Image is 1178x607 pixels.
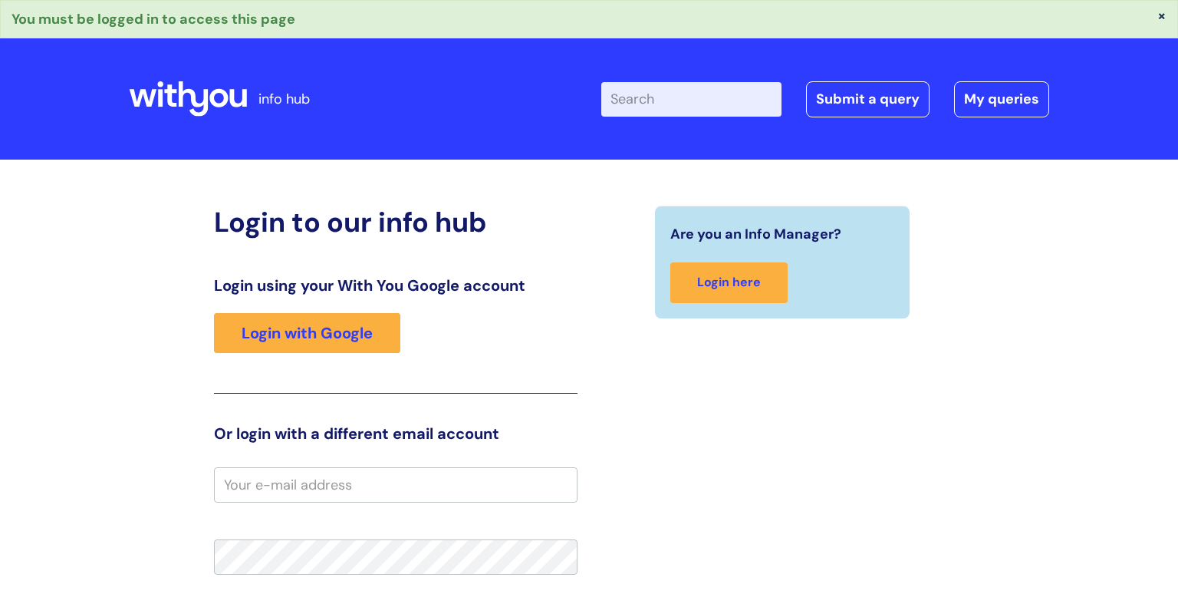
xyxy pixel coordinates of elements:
p: info hub [258,87,310,111]
span: Are you an Info Manager? [670,222,841,246]
button: × [1157,8,1166,22]
a: My queries [954,81,1049,117]
a: Submit a query [806,81,930,117]
a: Login with Google [214,313,400,353]
input: Search [601,82,781,116]
h3: Or login with a different email account [214,424,577,443]
input: Your e-mail address [214,467,577,503]
h3: Login using your With You Google account [214,276,577,295]
a: Login here [670,262,788,303]
h2: Login to our info hub [214,206,577,239]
